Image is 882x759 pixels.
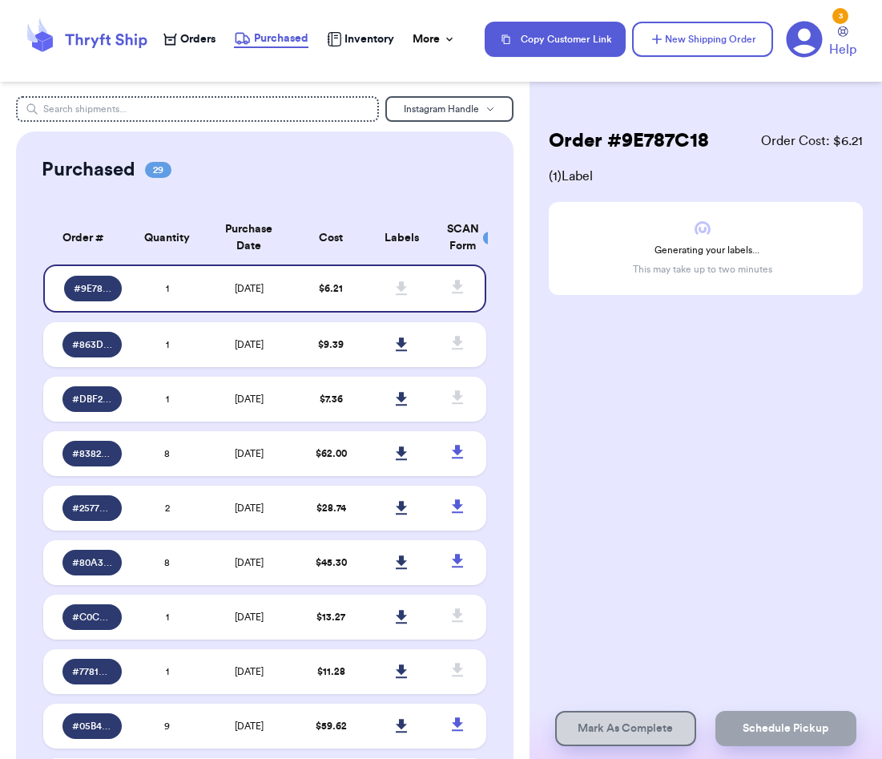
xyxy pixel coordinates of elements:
[166,394,169,404] span: 1
[166,612,169,622] span: 1
[72,665,113,678] span: # 77810D29
[43,212,132,264] th: Order #
[296,212,366,264] th: Cost
[316,721,347,731] span: $ 59.62
[72,502,113,515] span: # 25772696
[131,212,202,264] th: Quantity
[235,667,264,676] span: [DATE]
[165,503,170,513] span: 2
[318,340,344,349] span: $ 9.39
[829,40,856,59] span: Help
[320,394,343,404] span: $ 7.36
[316,449,347,458] span: $ 62.00
[549,167,863,186] span: ( 1 ) Label
[72,393,113,406] span: # DBF265C5
[344,31,394,47] span: Inventory
[203,212,296,264] th: Purchase Date
[319,284,343,293] span: $ 6.21
[72,720,113,733] span: # 05B42350
[832,8,848,24] div: 3
[164,558,170,567] span: 8
[316,503,346,513] span: $ 28.74
[72,447,113,460] span: # 8382670B
[145,162,171,178] span: 29
[654,244,759,256] span: Generating your labels...
[761,131,863,151] span: Order Cost: $ 6.21
[633,263,772,276] p: This may take up to two minutes
[327,31,394,47] a: Inventory
[74,282,113,295] span: # 9E787C18
[163,31,215,47] a: Orders
[316,612,345,622] span: $ 13.27
[166,284,169,293] span: 1
[555,711,696,746] button: Mark As Complete
[164,449,170,458] span: 8
[632,22,773,57] button: New Shipping Order
[235,503,264,513] span: [DATE]
[235,340,264,349] span: [DATE]
[447,221,467,255] div: SCAN Form
[180,31,215,47] span: Orders
[316,558,347,567] span: $ 45.30
[42,157,135,183] h2: Purchased
[166,667,169,676] span: 1
[366,212,437,264] th: Labels
[16,96,379,122] input: Search shipments...
[235,394,264,404] span: [DATE]
[404,104,479,114] span: Instagram Handle
[235,449,264,458] span: [DATE]
[829,26,856,59] a: Help
[549,128,709,154] h2: Order # 9E787C18
[715,711,856,746] button: Schedule Pickup
[235,284,264,293] span: [DATE]
[317,667,345,676] span: $ 11.28
[235,721,264,731] span: [DATE]
[413,31,456,47] div: More
[235,558,264,567] span: [DATE]
[72,556,113,569] span: # 80A3BBF5
[235,612,264,622] span: [DATE]
[786,21,823,58] a: 3
[166,340,169,349] span: 1
[164,721,170,731] span: 9
[72,611,113,624] span: # C0CB0A37
[254,30,308,46] span: Purchased
[234,30,308,48] a: Purchased
[72,338,113,351] span: # 863DAEAC
[485,22,626,57] button: Copy Customer Link
[385,96,513,122] button: Instagram Handle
